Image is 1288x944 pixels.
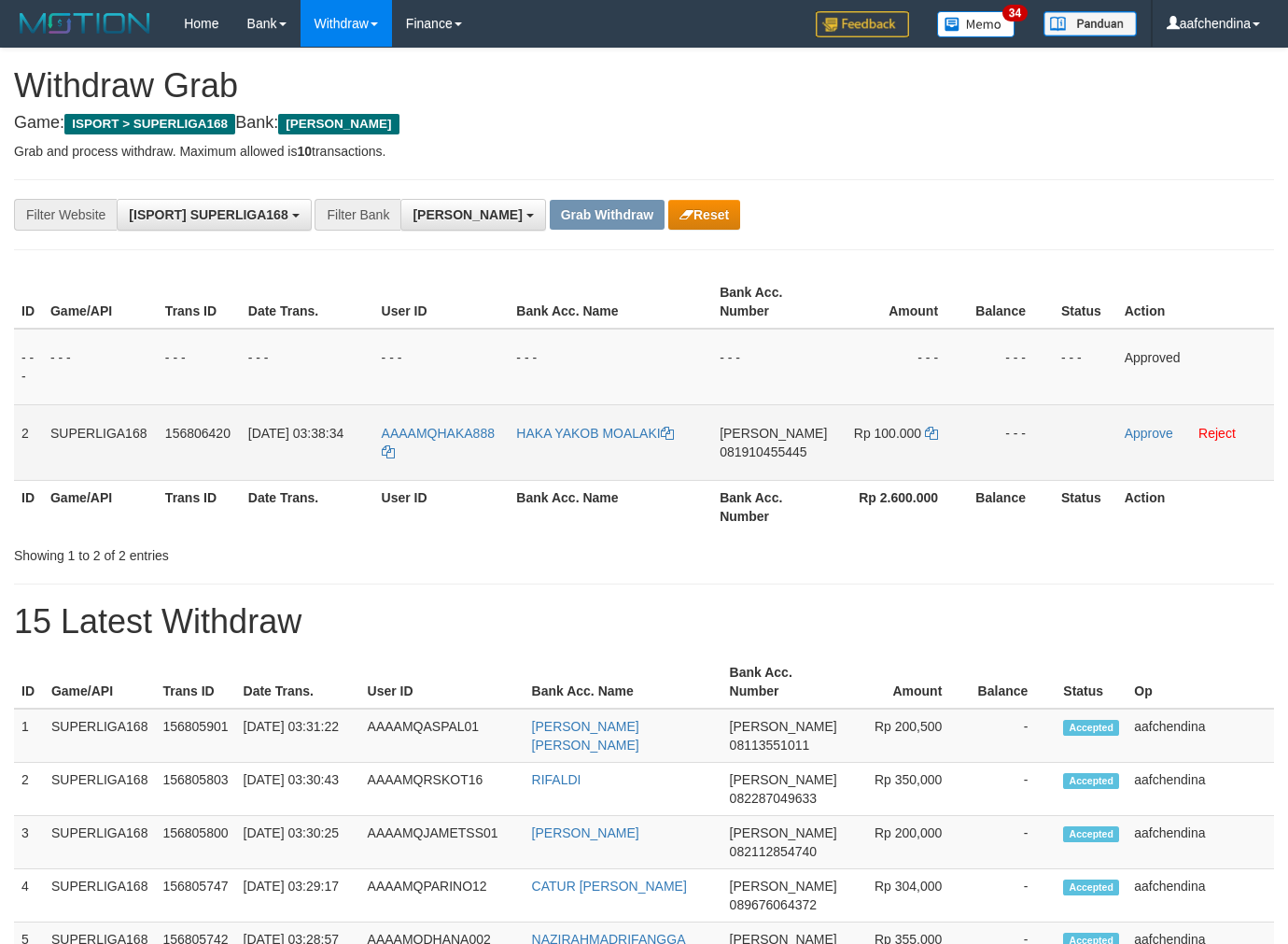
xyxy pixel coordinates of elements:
[117,199,311,231] button: [ISPORT] SUPERLIGA168
[1117,480,1274,533] th: Action
[43,329,158,405] td: - - -
[1117,275,1274,329] th: Action
[509,329,712,405] td: - - -
[1043,11,1137,36] img: panduan.png
[155,816,235,869] td: 156805800
[1063,826,1119,842] span: Accepted
[43,275,158,329] th: Game/API
[1127,869,1274,923] td: aafchendina
[315,199,400,231] div: Filter Bank
[165,426,231,441] span: 156806420
[236,709,360,763] td: [DATE] 03:31:22
[155,869,235,923] td: 156805747
[1054,275,1117,329] th: Status
[43,480,158,533] th: Game/API
[14,329,43,405] td: - - -
[241,275,374,329] th: Date Trans.
[532,719,639,753] a: [PERSON_NAME] [PERSON_NAME]
[155,655,235,709] th: Trans ID
[720,426,827,441] span: [PERSON_NAME]
[532,879,687,894] a: CATUR [PERSON_NAME]
[834,275,966,329] th: Amount
[966,404,1054,480] td: - - -
[236,655,360,709] th: Date Trans.
[925,426,938,441] a: Copy 100000 to clipboard
[525,655,722,709] th: Bank Acc. Name
[374,275,510,329] th: User ID
[44,816,156,869] td: SUPERLIGA168
[14,199,117,231] div: Filter Website
[1063,880,1119,895] span: Accepted
[14,142,1274,161] p: Grab and process withdraw. Maximum allowed is transactions.
[14,603,1274,641] h1: 15 Latest Withdraw
[14,869,44,923] td: 4
[1125,426,1173,441] a: Approve
[845,869,971,923] td: Rp 304,000
[845,816,971,869] td: Rp 200,000
[241,329,374,405] td: - - -
[400,199,545,231] button: [PERSON_NAME]
[129,207,287,222] span: [ISPORT] SUPERLIGA168
[14,275,43,329] th: ID
[730,825,837,840] span: [PERSON_NAME]
[730,719,837,734] span: [PERSON_NAME]
[14,709,44,763] td: 1
[1002,5,1028,21] span: 34
[1054,480,1117,533] th: Status
[509,275,712,329] th: Bank Acc. Name
[712,329,834,405] td: - - -
[360,816,525,869] td: AAAAMQJAMETSS01
[1127,709,1274,763] td: aafchendina
[158,480,241,533] th: Trans ID
[970,816,1056,869] td: -
[241,480,374,533] th: Date Trans.
[236,816,360,869] td: [DATE] 03:30:25
[834,480,966,533] th: Rp 2.600.000
[248,426,343,441] span: [DATE] 03:38:34
[730,791,817,806] span: Copy 082287049633 to clipboard
[509,480,712,533] th: Bank Acc. Name
[14,539,523,565] div: Showing 1 to 2 of 2 entries
[532,772,581,787] a: RIFALDI
[845,655,971,709] th: Amount
[1056,655,1127,709] th: Status
[382,426,495,459] a: AAAAMQHAKA888
[360,709,525,763] td: AAAAMQASPAL01
[970,709,1056,763] td: -
[550,200,665,230] button: Grab Withdraw
[44,709,156,763] td: SUPERLIGA168
[43,404,158,480] td: SUPERLIGA168
[278,114,399,134] span: [PERSON_NAME]
[236,763,360,816] td: [DATE] 03:30:43
[14,480,43,533] th: ID
[966,480,1054,533] th: Balance
[730,897,817,912] span: Copy 089676064372 to clipboard
[720,444,806,459] span: Copy 081910455445 to clipboard
[970,763,1056,816] td: -
[158,329,241,405] td: - - -
[158,275,241,329] th: Trans ID
[668,200,740,230] button: Reset
[966,275,1054,329] th: Balance
[730,879,837,894] span: [PERSON_NAME]
[970,869,1056,923] td: -
[1198,426,1236,441] a: Reject
[1063,720,1119,736] span: Accepted
[297,144,312,159] strong: 10
[44,763,156,816] td: SUPERLIGA168
[834,329,966,405] td: - - -
[14,655,44,709] th: ID
[1063,773,1119,789] span: Accepted
[854,426,921,441] span: Rp 100.000
[937,11,1015,37] img: Button%20Memo.svg
[382,426,495,441] span: AAAAMQHAKA888
[966,329,1054,405] td: - - -
[360,763,525,816] td: AAAAMQRSKOT16
[374,480,510,533] th: User ID
[1117,329,1274,405] td: Approved
[816,11,909,37] img: Feedback.jpg
[730,844,817,859] span: Copy 082112854740 to clipboard
[14,816,44,869] td: 3
[14,114,1274,133] h4: Game: Bank:
[360,655,525,709] th: User ID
